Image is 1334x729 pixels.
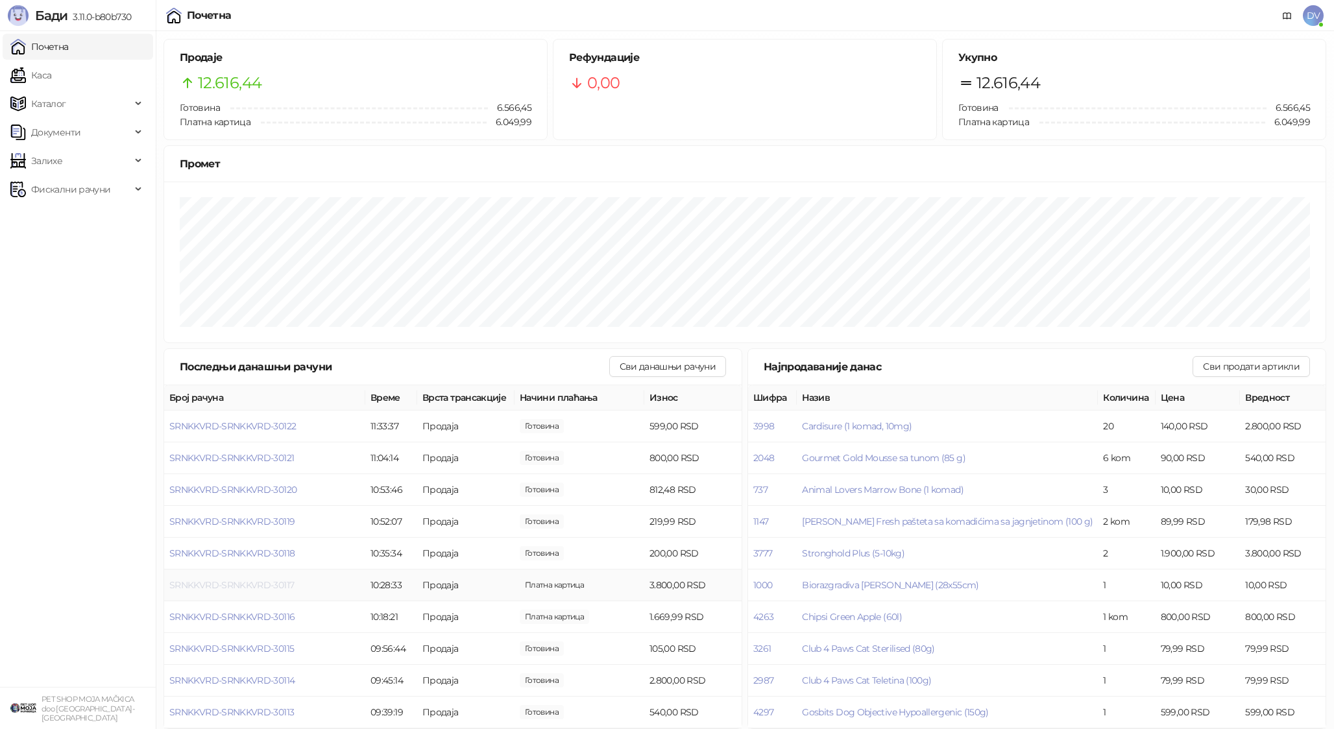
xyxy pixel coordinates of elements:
td: 09:56:44 [365,633,417,665]
button: Biorazgradiva [PERSON_NAME] (28x55cm) [802,579,978,591]
img: Logo [8,5,29,26]
h5: Продаје [180,50,531,66]
span: Бади [35,8,67,23]
td: 09:39:19 [365,697,417,728]
a: Документација [1277,5,1298,26]
span: 2.000,00 [520,483,564,497]
td: 11:33:37 [365,411,417,442]
td: 79,99 RSD [1240,665,1326,697]
td: 179,98 RSD [1240,506,1326,538]
span: 599,00 [520,419,564,433]
th: Цена [1156,385,1241,411]
div: Промет [180,156,1310,172]
td: 1 [1098,697,1155,728]
button: Chipsi Green Apple (60l) [802,611,902,623]
td: Продаја [417,665,515,697]
td: 1 [1098,633,1155,665]
span: 800,00 [520,451,564,465]
span: Готовина [180,102,220,114]
td: 09:45:14 [365,665,417,697]
span: DV [1303,5,1324,26]
button: SRNKKVRD-SRNKKVRD-30122 [169,420,296,432]
span: 6.049,99 [487,115,531,129]
span: [PERSON_NAME] Fresh pašteta sa komadićima sa jagnjetinom (100 g) [802,516,1093,527]
button: 1147 [753,516,768,527]
h5: Рефундације [569,50,921,66]
td: Продаја [417,442,515,474]
td: 800,00 RSD [1156,601,1241,633]
span: SRNKKVRD-SRNKKVRD-30114 [169,675,295,686]
button: 737 [753,484,768,496]
span: Платна картица [958,116,1029,128]
td: 800,00 RSD [1240,601,1326,633]
td: 599,00 RSD [1240,697,1326,728]
td: 79,99 RSD [1156,633,1241,665]
span: Документи [31,119,80,145]
span: Club 4 Paws Cat Sterilised (80g) [802,643,935,654]
button: SRNKKVRD-SRNKKVRD-30118 [169,547,295,559]
span: 12.616,44 [198,71,261,95]
button: Gourmet Gold Mousse sa tunom (85 g) [802,452,965,464]
span: 219,99 [520,514,564,529]
span: 6.566,45 [488,101,531,115]
span: Фискални рачуни [31,176,110,202]
td: 219,99 RSD [644,506,742,538]
td: 11:04:14 [365,442,417,474]
button: SRNKKVRD-SRNKKVRD-30121 [169,452,294,464]
button: 3998 [753,420,774,432]
span: Cardisure (1 komad, 10mg) [802,420,912,432]
th: Назив [797,385,1098,411]
button: Сви данашњи рачуни [609,356,726,377]
span: 105,00 [520,641,564,656]
td: 10:53:46 [365,474,417,506]
td: Продаја [417,474,515,506]
td: Продаја [417,569,515,601]
td: 599,00 RSD [644,411,742,442]
button: Animal Lovers Marrow Bone (1 komad) [802,484,964,496]
div: Најпродаваније данас [764,359,1193,375]
span: Club 4 Paws Cat Teletina (100g) [802,675,931,686]
div: Почетна [187,10,232,21]
span: Stronghold Plus (5-10kg) [802,547,904,559]
span: 1.000,00 [520,705,564,719]
td: 599,00 RSD [1156,697,1241,728]
button: SRNKKVRD-SRNKKVRD-30117 [169,579,294,591]
div: Последњи данашњи рачуни [180,359,609,375]
span: 3.11.0-b80b730 [67,11,131,23]
span: SRNKKVRD-SRNKKVRD-30119 [169,516,295,527]
td: 10,00 RSD [1156,474,1241,506]
span: SRNKKVRD-SRNKKVRD-30116 [169,611,295,623]
th: Вредност [1240,385,1326,411]
span: Gosbits Dog Objective Hypoallergenic (150g) [802,706,988,718]
td: 10,00 RSD [1240,569,1326,601]
th: Износ [644,385,742,411]
button: Сви продати артикли [1193,356,1310,377]
span: SRNKKVRD-SRNKKVRD-30120 [169,484,297,496]
span: 200,00 [520,546,564,560]
button: 2987 [753,675,773,686]
span: SRNKKVRD-SRNKKVRD-30113 [169,706,294,718]
td: Продаја [417,506,515,538]
td: 30,00 RSD [1240,474,1326,506]
td: 1.900,00 RSD [1156,538,1241,569]
td: Продаја [417,633,515,665]
td: 800,00 RSD [644,442,742,474]
td: 540,00 RSD [644,697,742,728]
td: 1.669,99 RSD [644,601,742,633]
span: 3.800,00 [520,578,589,592]
td: 105,00 RSD [644,633,742,665]
td: 10:28:33 [365,569,417,601]
td: 89,99 RSD [1156,506,1241,538]
td: Продаја [417,411,515,442]
td: 10:35:34 [365,538,417,569]
th: Време [365,385,417,411]
th: Број рачуна [164,385,365,411]
span: 1.669,99 [520,610,589,624]
span: 6.049,99 [1265,115,1310,129]
td: 79,99 RSD [1240,633,1326,665]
